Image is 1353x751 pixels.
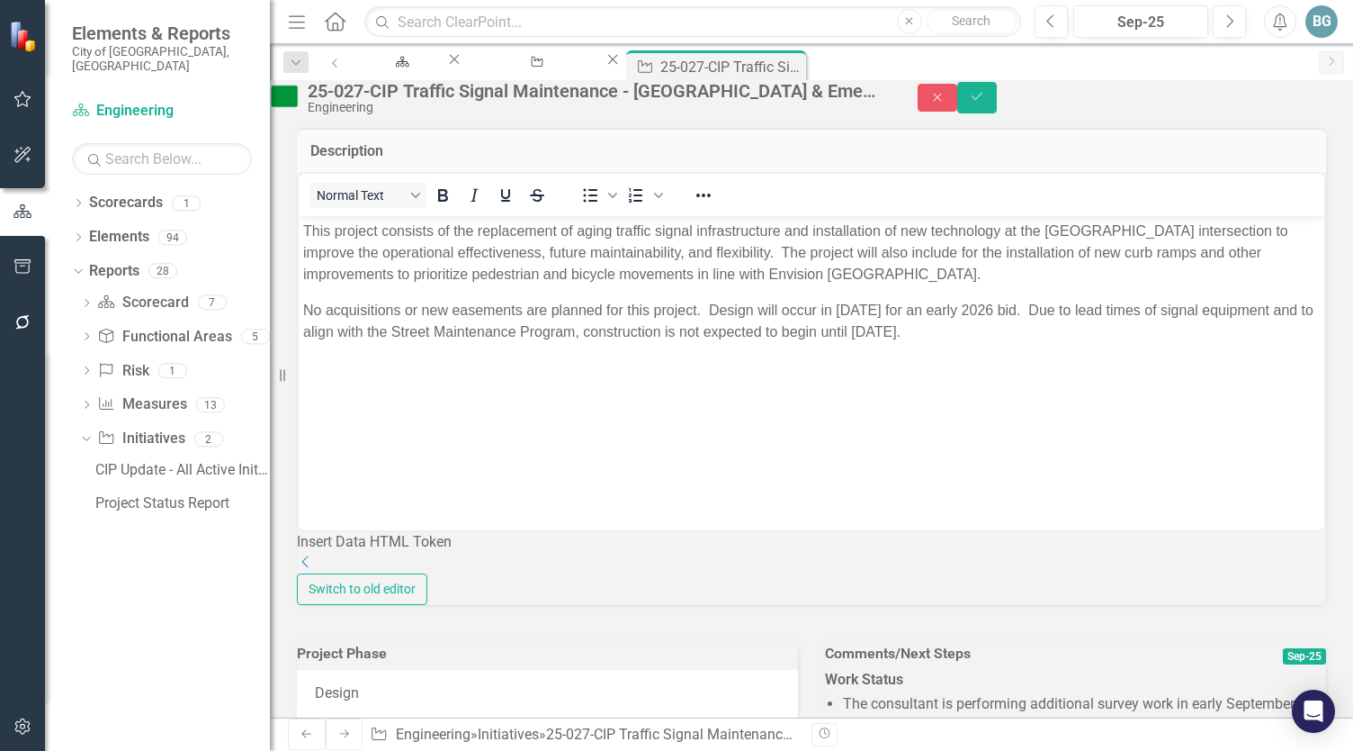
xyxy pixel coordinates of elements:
[660,56,802,78] div: 25-027-CIP Traffic Signal Maintenance - [GEOGRAPHIC_DATA] & Emerald
[194,431,223,447] div: 2
[308,101,882,114] div: Engineering
[97,429,184,449] a: Initiatives
[91,456,270,484] a: CIP Update - All Active Initiatives
[89,193,163,213] a: Scorecards
[97,327,231,348] a: Functional Areas
[299,216,1324,530] iframe: Rich Text Area
[97,293,188,313] a: Scorecard
[72,143,252,175] input: Search Below...
[97,394,186,415] a: Measures
[843,694,1326,736] li: The consultant is performing additional survey work in early September as they continue work on t...
[315,684,359,701] span: Design
[364,6,1021,38] input: Search ClearPoint...
[308,81,882,101] div: 25-027-CIP Traffic Signal Maintenance - [GEOGRAPHIC_DATA] & Emerald
[317,188,405,203] span: Normal Text
[158,230,187,245] div: 94
[297,574,427,605] button: Switch to old editor
[621,183,666,208] div: Numbered list
[370,68,429,90] div: Engineering
[72,44,252,74] small: City of [GEOGRAPHIC_DATA], [GEOGRAPHIC_DATA]
[9,20,41,52] img: ClearPoint Strategy
[490,183,521,208] button: Underline
[396,726,470,743] a: Engineering
[825,646,1213,662] h3: Comments/Next Steps
[89,261,139,282] a: Reports
[952,14,990,28] span: Search
[297,532,1326,553] div: Insert Data HTML Token
[97,361,148,382] a: Risk
[89,227,149,248] a: Elements
[688,183,719,208] button: Reveal or hide additional toolbar items
[95,462,270,478] div: CIP Update - All Active Initiatives
[459,183,489,208] button: Italic
[522,183,552,208] button: Strikethrough
[148,264,177,279] div: 28
[478,726,539,743] a: Initiatives
[310,143,1313,159] h3: Description
[297,646,798,662] h3: Project Phase
[158,363,187,378] div: 1
[370,725,798,746] div: » »
[825,671,903,688] strong: Work Status
[270,82,299,111] img: On Target
[172,195,201,211] div: 1
[546,726,1005,743] div: 25-027-CIP Traffic Signal Maintenance - [GEOGRAPHIC_DATA] & Emerald
[72,101,252,122] a: Engineering
[309,183,426,208] button: Block Normal Text
[91,489,270,518] a: Project Status Report
[427,183,458,208] button: Bold
[1292,690,1335,733] div: Open Intercom Messenger
[479,68,587,90] div: Project Status Report
[241,329,270,344] div: 5
[198,295,227,311] div: 7
[95,495,270,511] div: Project Status Report
[927,9,1017,34] button: Search
[1073,5,1208,38] button: Sep-25
[575,183,620,208] div: Bullet list
[196,397,225,412] div: 13
[1080,12,1202,33] div: Sep-25
[1305,5,1338,38] button: BG
[72,23,252,44] span: Elements & Reports
[463,50,604,73] a: Project Status Report
[354,50,445,73] a: Engineering
[1283,648,1326,665] span: Sep-25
